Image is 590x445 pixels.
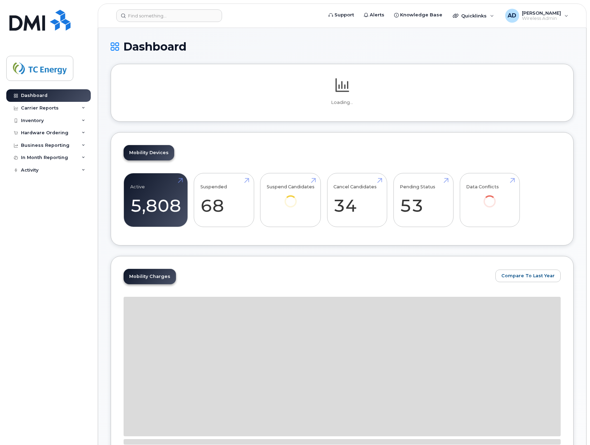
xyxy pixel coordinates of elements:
a: Mobility Devices [124,145,174,160]
a: Cancel Candidates 34 [333,177,381,223]
a: Mobility Charges [124,269,176,284]
a: Active 5,808 [130,177,181,223]
a: Data Conflicts [466,177,513,217]
p: Loading... [124,99,561,106]
h1: Dashboard [111,40,574,53]
span: Compare To Last Year [501,272,555,279]
button: Compare To Last Year [495,270,561,282]
a: Pending Status 53 [400,177,447,223]
a: Suspend Candidates [267,177,315,217]
a: Suspended 68 [200,177,248,223]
